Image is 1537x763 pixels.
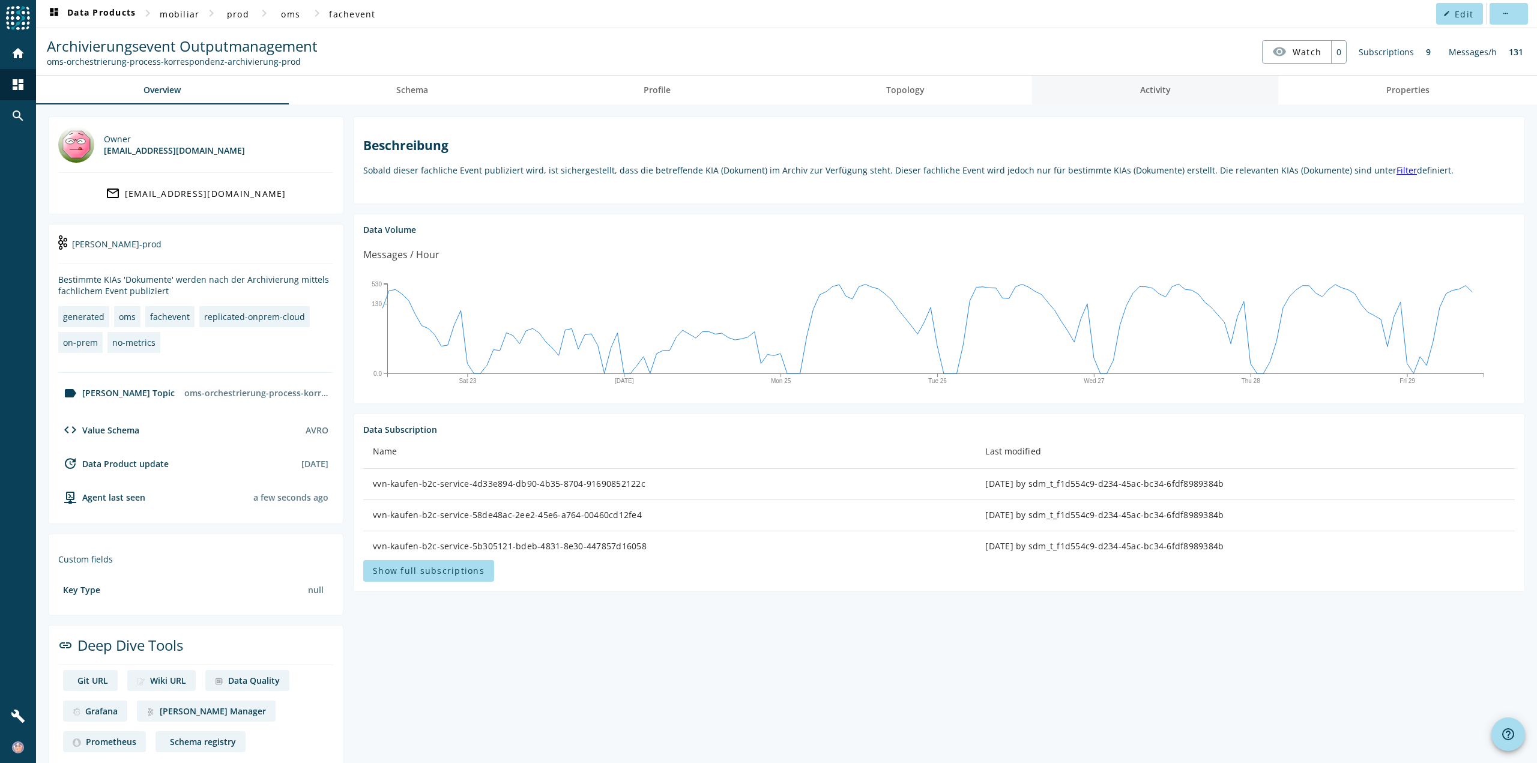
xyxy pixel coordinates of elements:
img: spoud-logo.svg [6,6,30,30]
text: [DATE] [615,378,634,384]
mat-icon: build [11,709,25,723]
span: fachevent [329,8,375,20]
div: Subscriptions [1353,40,1420,64]
mat-icon: chevron_right [310,6,324,20]
span: Show full subscriptions [373,565,485,576]
div: Data Volume [363,224,1515,235]
div: Git URL [77,675,108,686]
div: [PERSON_NAME]-prod [58,234,333,264]
mat-icon: search [11,109,25,123]
div: Wiki URL [150,675,186,686]
div: Deep Dive Tools [58,635,333,665]
div: Key Type [63,584,100,596]
span: Profile [644,86,671,94]
span: mobiliar [160,8,199,20]
mat-icon: help_outline [1501,727,1515,741]
button: Watch [1263,41,1331,62]
div: Bestimmte KIAs 'Dokumente' werden nach der Archivierung mittels fachlichem Event publiziert [58,274,333,297]
div: 131 [1503,40,1529,64]
span: oms [281,8,300,20]
mat-icon: chevron_right [204,6,219,20]
span: Overview [143,86,181,94]
mat-icon: more_horiz [1502,10,1508,17]
div: Prometheus [86,736,136,747]
mat-icon: dashboard [47,7,61,21]
div: [EMAIL_ADDRESS][DOMAIN_NAME] [125,188,286,199]
th: Name [363,435,976,469]
div: 0 [1331,41,1346,63]
text: Tue 26 [928,378,947,384]
div: Value Schema [58,423,139,437]
text: 0.0 [373,370,382,377]
div: replicated-onprem-cloud [204,311,305,322]
a: deep dive imageGrafana [63,701,127,722]
mat-icon: chevron_right [257,6,271,20]
text: Thu 28 [1242,378,1261,384]
div: [PERSON_NAME] Topic [58,386,175,400]
div: Kafka Topic: oms-orchestrierung-process-korrespondenz-archivierung-prod [47,56,318,67]
div: Data Quality [228,675,280,686]
img: deep dive image [137,677,145,686]
div: AVRO [306,424,328,436]
button: mobiliar [155,3,204,25]
h2: Beschreibung [363,137,1515,154]
div: vvn-kaufen-b2c-service-58de48ac-2ee2-45e6-a764-00460cd12fe4 [373,509,966,521]
mat-icon: home [11,46,25,61]
span: Topology [886,86,925,94]
div: Data Subscription [363,424,1515,435]
td: [DATE] by sdm_t_f1d554c9-d234-45ac-bc34-6fdf8989384b [976,469,1515,500]
text: Wed 27 [1084,378,1105,384]
text: 530 [372,281,382,288]
div: oms [119,311,136,322]
button: Edit [1436,3,1483,25]
a: deep dive imageSchema registry [156,731,246,752]
div: Custom fields [58,553,333,565]
mat-icon: chevron_right [140,6,155,20]
span: Properties [1386,86,1430,94]
span: Edit [1455,8,1473,20]
button: Data Products [42,3,140,25]
img: deep dive image [73,708,80,716]
button: fachevent [324,3,380,25]
div: Data Product update [58,456,169,471]
div: 9 [1420,40,1437,64]
div: oms-orchestrierung-process-korrespondenz-archivierung-prod [180,382,333,403]
img: deep dive image [73,738,81,747]
span: Archivierungsevent Outputmanagement [47,36,318,56]
div: generated [63,311,104,322]
span: Schema [396,86,428,94]
span: Activity [1140,86,1171,94]
td: [DATE] by sdm_t_f1d554c9-d234-45ac-bc34-6fdf8989384b [976,500,1515,531]
mat-icon: visibility [1272,44,1287,59]
text: 130 [372,301,382,307]
mat-icon: update [63,456,77,471]
img: deep dive image [146,708,155,716]
div: [EMAIL_ADDRESS][DOMAIN_NAME] [104,145,245,156]
img: 4159e58116902dad3bfdf60803ab4aba [12,741,24,753]
div: vvn-kaufen-b2c-service-5b305121-bdeb-4831-8e30-447857d16058 [373,540,966,552]
mat-icon: mail_outline [106,186,120,201]
mat-icon: link [58,638,73,653]
div: null [303,579,328,600]
button: prod [219,3,257,25]
div: on-prem [63,337,98,348]
a: deep dive imageData Quality [205,670,289,691]
text: Mon 25 [771,378,791,384]
text: Fri 29 [1400,378,1415,384]
a: deep dive imageGit URL [63,670,118,691]
mat-icon: label [63,386,77,400]
img: deep dive image [215,677,223,686]
div: no-metrics [112,337,156,348]
div: fachevent [150,311,190,322]
div: vvn-kaufen-b2c-service-4d33e894-db90-4b35-8704-91690852122c [373,478,966,490]
div: Agents typically reports every 15min to 1h [253,492,328,503]
a: [EMAIL_ADDRESS][DOMAIN_NAME] [58,182,333,204]
mat-icon: dashboard [11,77,25,92]
div: Grafana [85,705,118,717]
a: deep dive imageWiki URL [127,670,196,691]
div: Messages / Hour [363,247,439,262]
div: Messages/h [1443,40,1503,64]
td: [DATE] by sdm_t_f1d554c9-d234-45ac-bc34-6fdf8989384b [976,531,1515,562]
span: Watch [1293,41,1321,62]
div: [DATE] [301,458,328,469]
